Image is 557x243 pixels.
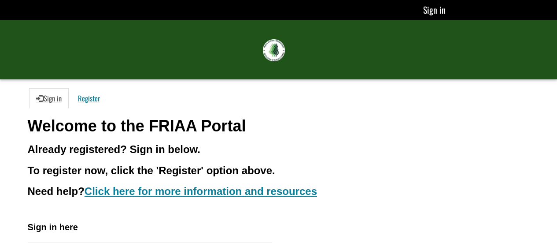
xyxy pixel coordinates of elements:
a: Sign in [29,88,69,108]
a: Click here for more information and resources [85,185,317,197]
span: Sign in here [28,222,78,232]
a: Register [71,88,107,108]
h3: Need help? [28,186,530,197]
img: FRIAA Submissions Portal [263,39,285,61]
h3: To register now, click the 'Register' option above. [28,165,530,176]
a: Sign in [423,3,446,16]
h3: Already registered? Sign in below. [28,144,530,155]
h1: Welcome to the FRIAA Portal [28,117,530,135]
